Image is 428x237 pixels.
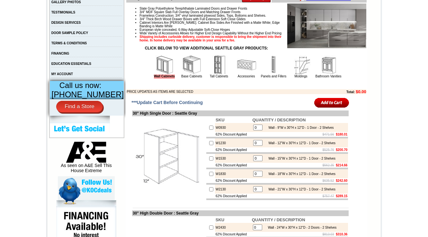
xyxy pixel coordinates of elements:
b: $200.70 [336,148,347,152]
img: Panels and Fillers [264,55,283,75]
strong: Shipping includes curbside delivery, customer is responsible to bring the shipment into their hom... [139,35,281,42]
b: Total: [346,90,355,94]
div: Wall - 21"W x 30"H x 12"D - 1 Door - 2 Shelves [265,188,335,191]
a: Price Sheet View in PDF Format [7,1,52,6]
td: 62% Discount Applied [215,194,252,198]
td: W2130 [215,185,252,194]
span: Frameless Construction; 3/4" vinyl laminated plywood Sides, Tops, Bottoms and Shelves. [139,14,266,17]
div: Wall - 24"W x 30"H x 12"D - 2 Doors - 2 Shelves [265,226,337,229]
img: Wall Cabinets [155,55,174,75]
td: [PERSON_NAME] White Shaker [64,29,83,36]
strong: CLICK BELOW TO VIEW ADDITIONAL SEATTLE GRAY PRODUCTS: [145,46,268,50]
td: PRICE UPDATES AS ITEMS ARE SELECTED [127,89,311,94]
b: QUANTITY / DESCRIPTION [252,217,305,222]
s: $471.56 [323,133,334,136]
b: $310.36 [336,233,347,236]
img: 30'' High Single Door [133,122,205,195]
a: Base Cabinets [181,75,202,78]
b: SKU [216,217,224,222]
td: Bellmonte Maple [119,29,135,36]
s: $562.35 [323,163,334,167]
td: Beachwood Oak Shaker [101,29,118,36]
b: Price Sheet View in PDF Format [7,3,52,6]
s: $635.52 [323,179,334,182]
td: Baycreek Gray [84,29,100,36]
span: Call us now: [59,81,102,90]
a: Panels and Fillers [261,75,286,78]
td: [PERSON_NAME] Yellow Walnut [43,29,63,36]
img: pdf.png [1,2,6,7]
div: Wall - 18"W x 30"H x 12"D - 1 Door - 2 Shelves [265,172,335,176]
td: W1830 [215,169,252,178]
b: $0.00 [356,89,366,94]
div: Wall - 12"W x 30"H x 12"D - 1 Door - 2 Shelves [265,141,335,145]
s: $525.76 [323,148,334,152]
span: ***Update Cart Before Continuing [131,100,203,105]
b: $289.15 [336,194,347,198]
td: 62% Discount Applied [215,178,252,183]
span: 3/4" Thick Birch Wood Drawer Boxes with Full Extension Soft Close Glides [139,17,245,21]
img: Moldings [291,55,311,75]
td: 62% Discount Applied [215,163,252,168]
td: 30" High Single Door : Seattle Gray [132,110,349,116]
b: $180.01 [336,133,347,136]
a: DESIGN SERVICES [51,21,81,24]
s: $757.47 [323,194,334,198]
img: Base Cabinets [182,55,201,75]
a: Tall Cabinets [210,75,228,78]
b: SKU [216,118,224,122]
a: TESTIMONIALS [51,11,75,14]
b: $242.60 [336,179,347,182]
div: As seen on A&E Sell This House Extreme [58,142,115,176]
img: Bathroom Vanities [319,55,338,75]
a: MY ACCOUNT [51,72,73,76]
img: Accessories [237,55,256,75]
span: 3/4" MDF Square Slab Full Overlay Doors and Matching Drawer Fronts [139,10,240,14]
input: Add to Cart [314,97,349,108]
a: Find a Store [56,101,103,112]
td: 62% Discount Applied [215,132,252,137]
a: FINANCING [51,52,69,55]
span: Wide Variety of Accessories Allows for Higher End Design Capability Without the Higher End Pricing [139,31,281,35]
td: 30" High Double Door : Seattle Gray [132,210,349,216]
span: [PHONE_NUMBER] [51,90,124,99]
td: 62% Discount Applied [215,147,252,152]
a: Moldings [294,75,307,78]
a: DOOR SAMPLE POLICY [51,31,88,35]
td: W2430 [215,223,251,232]
img: Tall Cabinets [210,55,229,75]
a: Accessories [238,75,255,78]
s: $813.03 [323,233,334,236]
b: QUANTITY / DESCRIPTION [252,118,306,122]
td: Alabaster Shaker [26,29,42,36]
div: Wall - 15"W x 30"H x 12"D - 1 Door - 2 Shelves [265,157,335,160]
a: TERMS & CONDITIONS [51,41,87,45]
a: Wall Cabinets [154,75,175,79]
span: European style concealed, 6-Way Adjustable Soft-Close Hinges [139,28,230,31]
span: Slate Gray Polyethylene Terephthalate Laminated Doors and Drawer Fronts [139,7,247,10]
span: Cabinet Interiors Are [PERSON_NAME]. Cabinet Box Sides Are Finished with a Matte White; Edge Band... [139,21,280,28]
b: $214.66 [336,163,347,167]
td: 62% Discount Applied [215,232,251,237]
img: Product Image [287,4,366,48]
a: EDUCATION ESSENTIALS [51,62,91,66]
div: Wall - 9"W x 30"H x 12"D - 1 Door - 2 Shelves [265,126,334,129]
td: W1530 [215,154,252,163]
td: W0930 [215,123,252,132]
td: W1230 [215,138,252,147]
a: Bathroom Vanities [316,75,342,78]
a: GALLERY PHOTOS [51,0,81,4]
